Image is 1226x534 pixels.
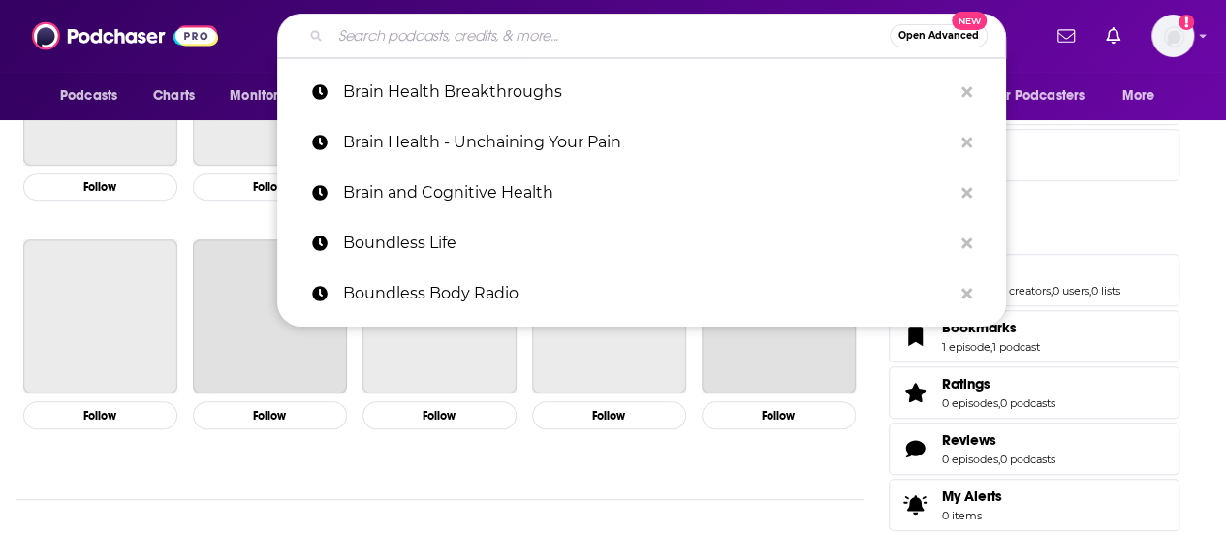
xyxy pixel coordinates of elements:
span: Bookmarks [889,310,1179,362]
button: Follow [702,401,856,429]
a: 0 podcasts [1000,453,1055,466]
button: open menu [1109,78,1179,114]
input: Search podcasts, credits, & more... [330,20,890,51]
a: Ologies with Alie Ward [23,239,177,393]
a: Brain and Cognitive Health [277,168,1006,218]
span: Monitoring [230,82,299,110]
span: Podcasts [60,82,117,110]
button: open menu [979,78,1113,114]
span: Reviews [942,431,996,449]
a: Bookmarks [896,323,934,350]
a: 0 podcasts [1000,396,1055,410]
a: Show notifications dropdown [1050,19,1083,52]
a: Reviews [942,431,1055,449]
a: 0 episodes [942,453,998,466]
button: Follow [23,401,177,429]
a: Boundless Life [277,218,1006,268]
span: Reviews [889,423,1179,475]
a: 1 episode [942,340,990,354]
span: 0 items [942,509,1002,522]
span: Ratings [942,375,990,393]
p: Brain and Cognitive Health [343,168,952,218]
span: Searches [889,129,1179,181]
span: , [990,340,992,354]
span: , [998,453,1000,466]
span: My Alerts [896,491,934,518]
span: Bookmarks [942,319,1017,336]
button: Follow [532,401,686,429]
div: Search podcasts, credits, & more... [277,14,1006,58]
span: My Alerts [942,487,1002,505]
a: Follows [942,263,1120,280]
a: Reviews [896,435,934,462]
span: Ratings [889,366,1179,419]
a: Bookmarks [942,319,1040,336]
button: Follow [193,173,347,202]
span: , [1089,284,1091,298]
a: Radiolab [193,239,347,393]
a: Charts [141,78,206,114]
button: Follow [362,401,517,429]
a: 1 podcast [992,340,1040,354]
a: Ratings [896,379,934,406]
span: Open Advanced [898,31,979,41]
img: Podchaser - Follow, Share and Rate Podcasts [32,17,218,54]
a: Ratings [942,375,1055,393]
a: My Alerts [889,479,1179,531]
a: Brain Health Breakthroughs [277,67,1006,117]
span: , [1051,284,1053,298]
p: Brain Health Breakthroughs [343,67,952,117]
a: 0 episodes [942,396,998,410]
span: For Podcasters [991,82,1085,110]
span: , [998,396,1000,410]
img: User Profile [1151,15,1194,57]
button: open menu [47,78,142,114]
a: Brain Health - Unchaining Your Pain [277,117,1006,168]
span: Follows [889,254,1179,306]
button: Follow [23,173,177,202]
svg: Add a profile image [1179,15,1194,30]
p: Boundless Life [343,218,952,268]
a: 0 users [1053,284,1089,298]
a: 0 creators [999,284,1051,298]
p: Brain Health - Unchaining Your Pain [343,117,952,168]
a: 0 lists [1091,284,1120,298]
span: New [952,12,987,30]
p: Boundless Body Radio [343,268,952,319]
button: Follow [193,401,347,429]
a: Boundless Body Radio [277,268,1006,319]
span: Charts [153,82,195,110]
button: open menu [216,78,324,114]
a: Show notifications dropdown [1098,19,1128,52]
span: More [1122,82,1155,110]
button: Open AdvancedNew [890,24,988,47]
button: Show profile menu [1151,15,1194,57]
span: Logged in as abirchfield [1151,15,1194,57]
